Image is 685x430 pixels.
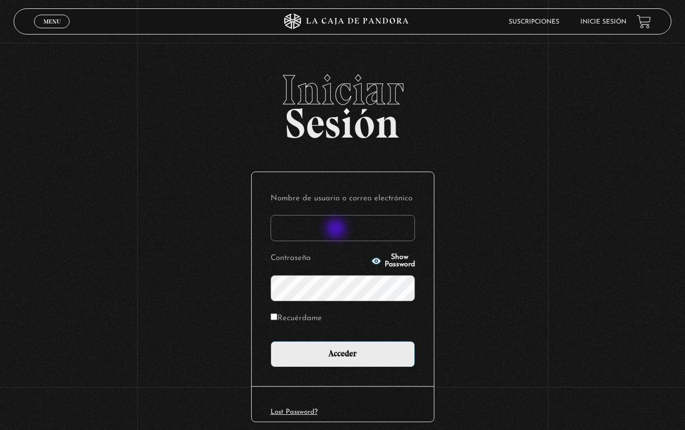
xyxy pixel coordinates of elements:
[580,19,626,25] a: Inicie sesión
[509,19,559,25] a: Suscripciones
[371,254,415,268] button: Show Password
[14,69,671,111] span: Iniciar
[43,18,61,25] span: Menu
[40,27,64,35] span: Cerrar
[271,313,277,320] input: Recuérdame
[385,254,415,268] span: Show Password
[14,69,671,136] h2: Sesión
[271,341,415,367] input: Acceder
[271,311,322,327] label: Recuérdame
[271,409,318,415] a: Lost Password?
[637,15,651,29] a: View your shopping cart
[271,251,368,267] label: Contraseña
[271,191,415,207] label: Nombre de usuario o correo electrónico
